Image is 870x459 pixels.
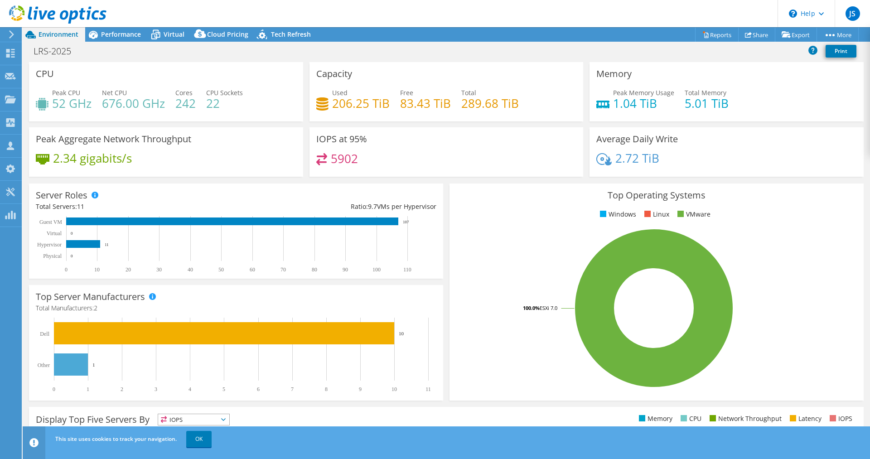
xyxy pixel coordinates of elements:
h4: 289.68 TiB [461,98,519,108]
h4: 52 GHz [52,98,92,108]
h4: Total Manufacturers: [36,303,436,313]
span: 2 [94,304,97,312]
h1: LRS-2025 [29,46,85,56]
text: 20 [126,266,131,273]
li: Linux [642,209,669,219]
text: 1 [92,362,95,367]
tspan: 100.0% [523,304,540,311]
text: 100 [372,266,381,273]
span: Cloud Pricing [207,30,248,39]
span: Virtual [164,30,184,39]
text: 10 [94,266,100,273]
text: 6 [257,386,260,392]
span: 11 [77,202,84,211]
span: Peak CPU [52,88,80,97]
li: VMware [675,209,710,219]
li: Windows [598,209,636,219]
text: Guest VM [39,219,62,225]
a: Export [775,28,817,42]
div: Ratio: VMs per Hypervisor [236,202,436,212]
text: 0 [53,386,55,392]
li: Network Throughput [707,414,782,424]
text: 4 [188,386,191,392]
h4: 1.04 TiB [613,98,674,108]
text: 7 [291,386,294,392]
h3: IOPS at 95% [316,134,367,144]
text: 60 [250,266,255,273]
text: 10 [399,331,404,336]
h4: 5902 [331,154,358,164]
span: Peak Memory Usage [613,88,674,97]
svg: \n [789,10,797,18]
text: 50 [218,266,224,273]
text: 30 [156,266,162,273]
span: Tech Refresh [271,30,311,39]
span: Performance [101,30,141,39]
h4: 2.34 gigabits/s [53,153,132,163]
span: This site uses cookies to track your navigation. [55,435,177,443]
span: Cores [175,88,193,97]
text: 80 [312,266,317,273]
text: 40 [188,266,193,273]
a: Share [738,28,775,42]
h4: 676.00 GHz [102,98,165,108]
text: 11 [105,242,109,247]
text: 10 [391,386,397,392]
tspan: ESXi 7.0 [540,304,557,311]
text: 1 [87,386,89,392]
h4: 206.25 TiB [332,98,390,108]
text: 2 [121,386,123,392]
h4: 5.01 TiB [685,98,729,108]
text: 90 [343,266,348,273]
h4: 2.72 TiB [615,153,659,163]
text: 8 [325,386,328,392]
h3: Average Daily Write [596,134,678,144]
a: OK [186,431,212,447]
text: 9 [359,386,362,392]
a: Print [826,45,856,58]
h3: Top Operating Systems [456,190,857,200]
span: 9.7 [368,202,377,211]
li: Latency [788,414,822,424]
h4: 83.43 TiB [400,98,451,108]
text: 0 [65,266,68,273]
text: 11 [425,386,431,392]
text: 0 [71,254,73,258]
text: 5 [222,386,225,392]
text: Dell [40,331,49,337]
text: Physical [43,253,62,259]
span: Free [400,88,413,97]
h3: CPU [36,69,54,79]
span: Net CPU [102,88,127,97]
span: JS [846,6,860,21]
span: Total Memory [685,88,726,97]
text: 70 [280,266,286,273]
li: IOPS [827,414,852,424]
a: Reports [695,28,739,42]
text: Virtual [47,230,62,237]
h3: Top Server Manufacturers [36,292,145,302]
a: More [817,28,859,42]
h3: Capacity [316,69,352,79]
h3: Server Roles [36,190,87,200]
text: 3 [155,386,157,392]
text: Hypervisor [37,242,62,248]
h3: Peak Aggregate Network Throughput [36,134,191,144]
span: CPU Sockets [206,88,243,97]
li: CPU [678,414,701,424]
h4: 22 [206,98,243,108]
h3: Memory [596,69,632,79]
span: IOPS [158,414,229,425]
text: 0 [71,231,73,236]
text: Other [38,362,50,368]
span: Used [332,88,348,97]
span: Environment [39,30,78,39]
div: Total Servers: [36,202,236,212]
text: 107 [403,220,409,224]
span: Total [461,88,476,97]
li: Memory [637,414,672,424]
text: 110 [403,266,411,273]
h4: 242 [175,98,196,108]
